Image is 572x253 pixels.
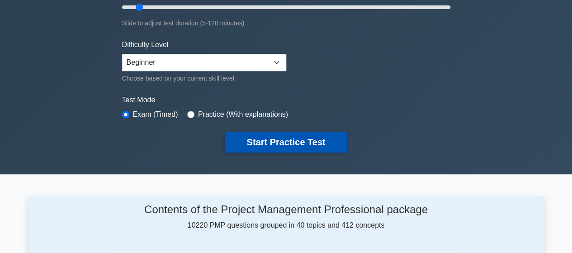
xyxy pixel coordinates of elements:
label: Difficulty Level [122,39,169,50]
button: Start Practice Test [225,132,347,153]
h4: Contents of the Project Management Professional package [104,203,468,216]
div: Choose based on your current skill level [122,73,286,84]
label: Test Mode [122,95,450,105]
label: Practice (With explanations) [198,109,288,120]
div: Slide to adjust test duration (5-120 minutes) [122,18,450,29]
div: 10220 PMP questions grouped in 40 topics and 412 concepts [104,203,468,231]
label: Exam (Timed) [133,109,178,120]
